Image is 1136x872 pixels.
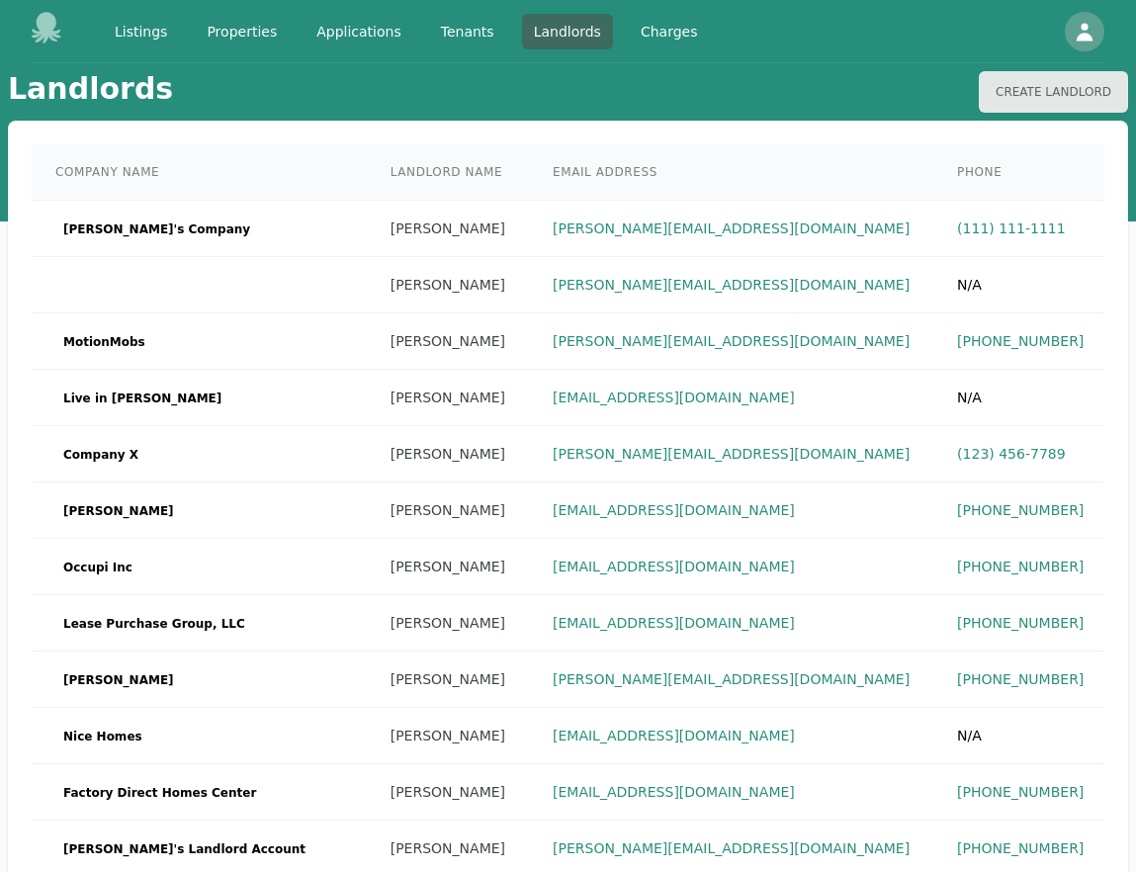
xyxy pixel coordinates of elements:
span: Factory Direct Homes Center [55,783,264,803]
a: [EMAIL_ADDRESS][DOMAIN_NAME] [553,615,795,631]
button: Create Landlord [979,71,1128,113]
a: [PERSON_NAME][EMAIL_ADDRESS][DOMAIN_NAME] [553,277,910,293]
span: Live in [PERSON_NAME] [55,389,229,408]
td: [PERSON_NAME] [367,482,529,539]
a: [EMAIL_ADDRESS][DOMAIN_NAME] [553,502,795,518]
a: (123) 456-7789 [957,446,1066,462]
td: [PERSON_NAME] [367,370,529,426]
a: Applications [305,14,413,49]
td: N/A [933,370,1107,426]
span: [PERSON_NAME]'s Landlord Account [55,839,313,859]
td: [PERSON_NAME] [367,652,529,708]
a: [PHONE_NUMBER] [957,333,1084,349]
span: MotionMobs [55,332,153,352]
a: [PHONE_NUMBER] [957,671,1084,687]
span: Nice Homes [55,727,150,746]
a: [EMAIL_ADDRESS][DOMAIN_NAME] [553,390,795,405]
h1: Landlords [8,71,173,113]
th: Phone [933,144,1107,201]
td: N/A [933,257,1107,313]
a: [PHONE_NUMBER] [957,559,1084,574]
span: Occupi Inc [55,558,140,577]
td: [PERSON_NAME] [367,201,529,257]
a: [EMAIL_ADDRESS][DOMAIN_NAME] [553,559,795,574]
span: [PERSON_NAME]'s Company [55,219,258,239]
a: [PHONE_NUMBER] [957,840,1084,856]
th: Company Name [32,144,367,201]
a: Listings [103,14,179,49]
th: Email Address [529,144,933,201]
td: [PERSON_NAME] [367,257,529,313]
a: [PERSON_NAME][EMAIL_ADDRESS][DOMAIN_NAME] [553,671,910,687]
a: [PHONE_NUMBER] [957,615,1084,631]
th: Landlord Name [367,144,529,201]
td: [PERSON_NAME] [367,539,529,595]
td: [PERSON_NAME] [367,313,529,370]
a: [PERSON_NAME][EMAIL_ADDRESS][DOMAIN_NAME] [553,840,910,856]
a: (111) 111-1111 [957,220,1066,236]
td: [PERSON_NAME] [367,595,529,652]
a: Tenants [429,14,506,49]
span: [PERSON_NAME] [55,501,182,521]
a: [PHONE_NUMBER] [957,502,1084,518]
a: [EMAIL_ADDRESS][DOMAIN_NAME] [553,728,795,743]
a: [PHONE_NUMBER] [957,784,1084,800]
a: [PERSON_NAME][EMAIL_ADDRESS][DOMAIN_NAME] [553,220,910,236]
td: [PERSON_NAME] [367,708,529,764]
a: Landlords [522,14,613,49]
a: [PERSON_NAME][EMAIL_ADDRESS][DOMAIN_NAME] [553,446,910,462]
a: Charges [629,14,710,49]
span: Company X [55,445,146,465]
td: N/A [933,708,1107,764]
a: [EMAIL_ADDRESS][DOMAIN_NAME] [553,784,795,800]
span: [PERSON_NAME] [55,670,182,690]
td: [PERSON_NAME] [367,426,529,482]
a: [PERSON_NAME][EMAIL_ADDRESS][DOMAIN_NAME] [553,333,910,349]
span: Lease Purchase Group, LLC [55,614,253,634]
a: Properties [195,14,289,49]
td: [PERSON_NAME] [367,764,529,821]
